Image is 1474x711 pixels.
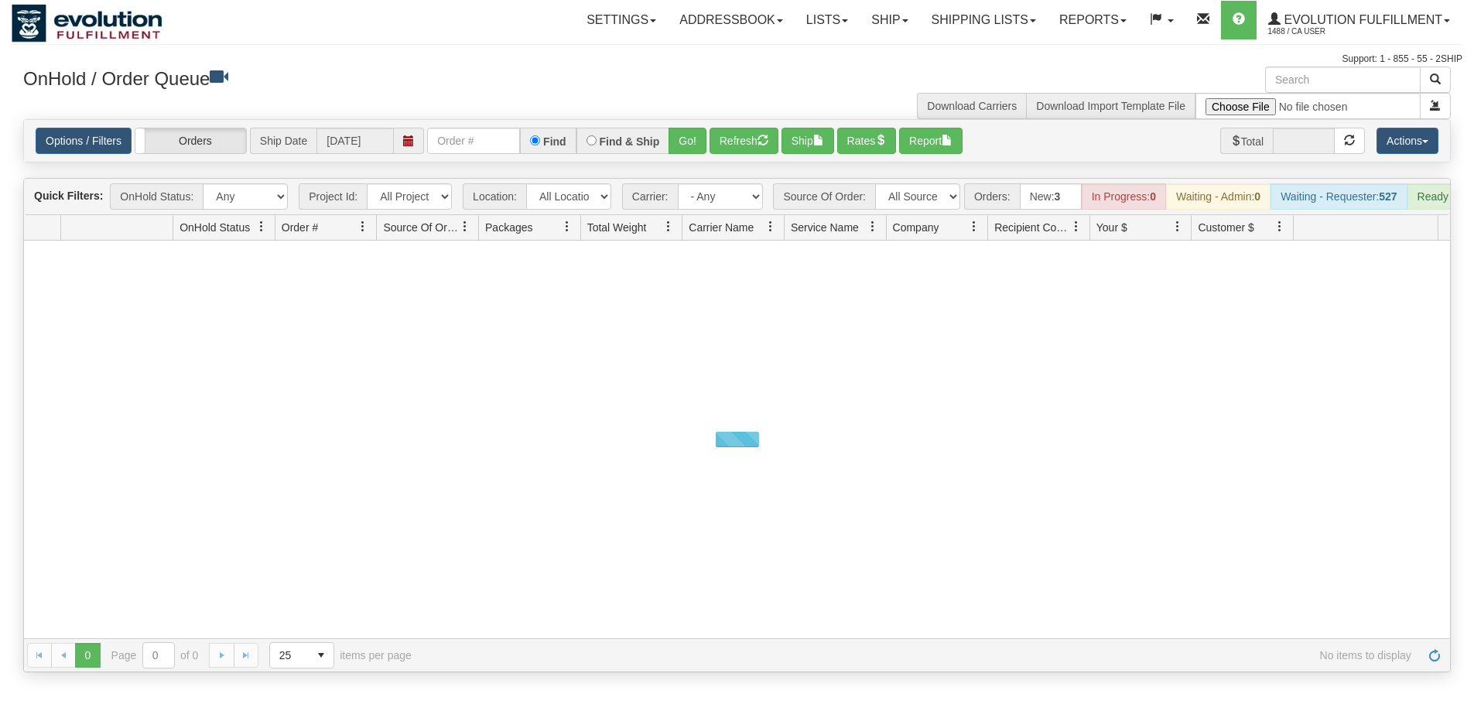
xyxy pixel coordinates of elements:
button: Refresh [710,128,778,154]
span: Recipient Country [994,220,1070,235]
a: Recipient Country filter column settings [1063,214,1089,240]
button: Search [1420,67,1451,93]
div: In Progress: [1082,183,1166,210]
a: Source Of Order filter column settings [452,214,478,240]
a: Your $ filter column settings [1164,214,1191,240]
span: Company [893,220,939,235]
span: Project Id: [299,183,367,210]
span: Ship Date [250,128,316,154]
a: Addressbook [668,1,795,39]
input: Import [1195,93,1421,119]
span: No items to display [433,649,1411,661]
span: Total [1220,128,1274,154]
span: Page of 0 [111,642,199,668]
label: Quick Filters: [34,188,103,203]
a: Shipping lists [920,1,1048,39]
span: Packages [485,220,532,235]
label: Orders [135,128,246,153]
span: select [309,643,333,668]
a: Total Weight filter column settings [655,214,682,240]
iframe: chat widget [1438,276,1472,434]
button: Go! [669,128,706,154]
button: Actions [1377,128,1438,154]
a: Service Name filter column settings [860,214,886,240]
input: Search [1265,67,1421,93]
img: logo1488.jpg [12,4,162,43]
a: Lists [795,1,860,39]
strong: 0 [1150,190,1156,203]
span: Source Of Order: [773,183,875,210]
span: OnHold Status: [110,183,203,210]
button: Report [899,128,963,154]
a: Order # filter column settings [350,214,376,240]
span: Page sizes drop down [269,642,334,668]
span: Carrier: [622,183,678,210]
a: Ship [860,1,919,39]
a: Settings [575,1,668,39]
span: Service Name [791,220,859,235]
a: OnHold Status filter column settings [248,214,275,240]
label: Find [543,136,566,147]
span: 1488 / CA User [1268,24,1384,39]
a: Company filter column settings [961,214,987,240]
a: Packages filter column settings [554,214,580,240]
a: Reports [1048,1,1138,39]
a: Download Carriers [927,100,1017,112]
div: Waiting - Requester: [1271,183,1407,210]
span: Page 0 [75,643,100,668]
input: Order # [427,128,520,154]
button: Rates [837,128,897,154]
span: Evolution Fulfillment [1281,13,1442,26]
span: Carrier Name [689,220,754,235]
a: Carrier Name filter column settings [758,214,784,240]
h3: OnHold / Order Queue [23,67,726,89]
a: Download Import Template File [1036,100,1185,112]
span: Location: [463,183,526,210]
div: Support: 1 - 855 - 55 - 2SHIP [12,53,1462,66]
span: Source Of Order [383,220,459,235]
span: items per page [269,642,412,668]
span: 25 [279,648,299,663]
a: Customer $ filter column settings [1267,214,1293,240]
span: Total Weight [587,220,647,235]
span: Order # [282,220,318,235]
strong: 3 [1055,190,1061,203]
button: Ship [781,128,834,154]
strong: 0 [1254,190,1260,203]
span: OnHold Status [180,220,250,235]
div: Waiting - Admin: [1166,183,1271,210]
a: Options / Filters [36,128,132,154]
div: grid toolbar [24,179,1450,215]
span: Orders: [964,183,1020,210]
a: Evolution Fulfillment 1488 / CA User [1257,1,1462,39]
label: Find & Ship [600,136,660,147]
span: Customer $ [1198,220,1253,235]
div: New: [1020,183,1082,210]
a: Refresh [1422,643,1447,668]
span: Your $ [1096,220,1127,235]
strong: 527 [1379,190,1397,203]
